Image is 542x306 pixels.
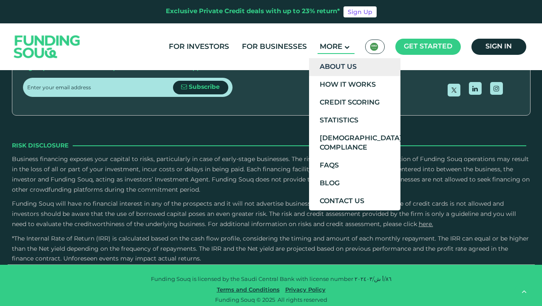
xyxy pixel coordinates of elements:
button: Subscribe [173,81,228,94]
a: Contact Us [309,193,400,210]
input: Enter your email address [27,78,173,97]
p: Funding Souq is licensed by the Saudi Central Bank with license number ٨٦/أ ش/٢٠٢٤٠٣ [14,275,528,284]
span: All rights reserved [278,297,327,303]
a: How It Works [309,76,400,94]
span: 2025 [262,297,275,303]
a: Credit Scoring [309,94,400,112]
a: open Instagram [490,82,503,95]
span: More [320,43,342,51]
p: *The Internal Rate of Return (IRR) is calculated based on the cash flow profile, considering the ... [12,234,531,264]
span: Funding Souq will have no financial interest in any of the prospects and it will not advertise bu... [12,201,516,227]
a: For Businesses [240,40,309,54]
div: Exclusive Private Credit deals with up to 23% return* [166,7,340,17]
a: Privacy Policy [283,287,328,293]
a: About Us [309,58,400,76]
span: Risk Disclosure [12,141,68,150]
a: open Linkedin [469,82,482,95]
button: back [514,283,533,302]
p: Business financing exposes your capital to risks, particularly in case of early-stage businesses.... [12,155,531,195]
span: Get started [404,43,452,50]
a: Sign Up [343,6,377,17]
a: Terms and Conditions [215,287,282,293]
a: FAQs [309,157,400,175]
span: Subscribe [189,84,220,90]
a: open Twitter [448,84,460,96]
span: Funding Souq © [215,297,261,303]
a: [DEMOGRAPHIC_DATA] Compliance [309,130,400,157]
img: SA Flag [370,42,378,51]
a: For Investors [167,40,231,54]
a: Blog [309,175,400,193]
img: Logo [6,25,89,68]
a: Statistics [309,112,400,130]
a: Sign in [471,39,526,55]
img: twitter [451,88,457,93]
span: Sign in [485,43,512,50]
a: here. [419,221,433,227]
